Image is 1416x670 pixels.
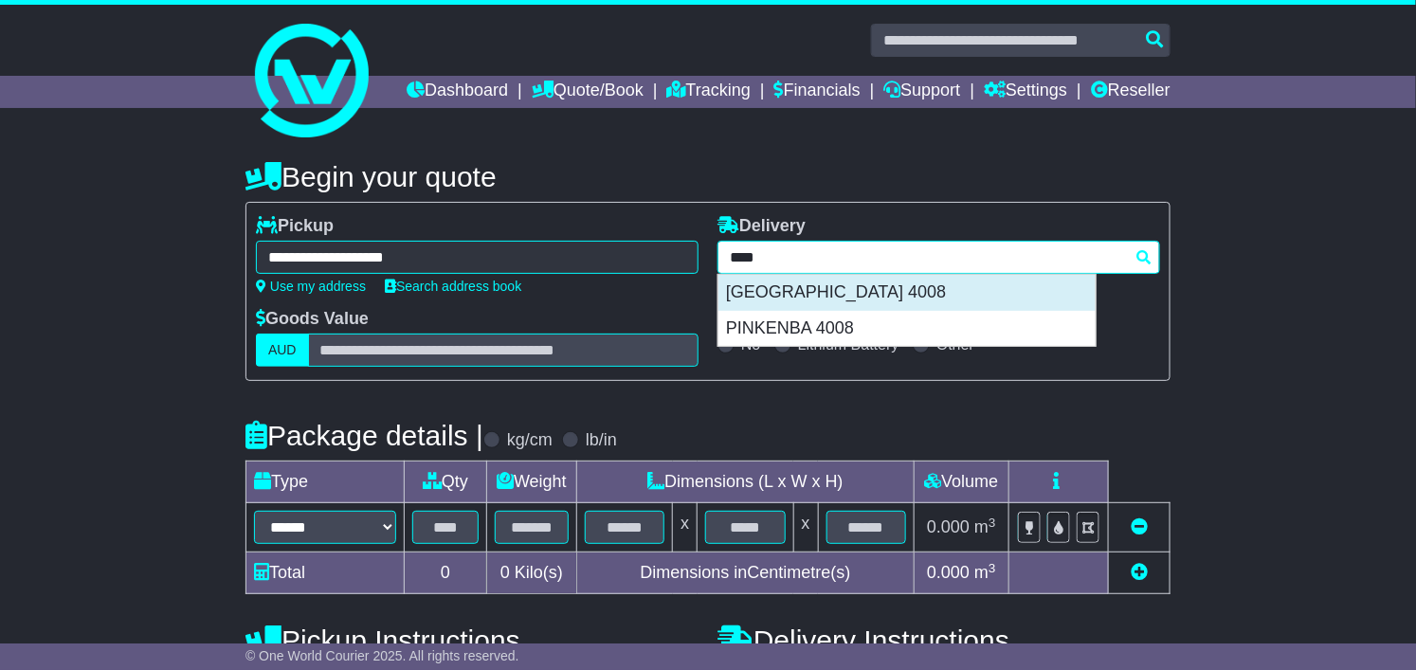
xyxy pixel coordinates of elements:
[577,462,915,503] td: Dimensions (L x W x H)
[385,279,521,294] a: Search address book
[256,279,366,294] a: Use my address
[717,625,1171,656] h4: Delivery Instructions
[774,76,861,108] a: Financials
[486,462,576,503] td: Weight
[500,563,510,582] span: 0
[256,334,309,367] label: AUD
[1091,76,1171,108] a: Reseller
[1131,563,1148,582] a: Add new item
[717,241,1160,274] typeahead: Please provide city
[793,503,818,552] td: x
[577,552,915,594] td: Dimensions in Centimetre(s)
[927,517,970,536] span: 0.000
[974,563,996,582] span: m
[245,161,1171,192] h4: Begin your quote
[245,625,699,656] h4: Pickup Instructions
[984,76,1067,108] a: Settings
[405,552,487,594] td: 0
[532,76,644,108] a: Quote/Book
[586,430,617,451] label: lb/in
[507,430,553,451] label: kg/cm
[256,309,369,330] label: Goods Value
[245,648,519,663] span: © One World Courier 2025. All rights reserved.
[914,462,1008,503] td: Volume
[718,275,1096,311] div: [GEOGRAPHIC_DATA] 4008
[405,462,487,503] td: Qty
[883,76,960,108] a: Support
[246,462,405,503] td: Type
[245,420,483,451] h4: Package details |
[974,517,996,536] span: m
[486,552,576,594] td: Kilo(s)
[718,311,1096,347] div: PINKENBA 4008
[927,563,970,582] span: 0.000
[667,76,751,108] a: Tracking
[1131,517,1148,536] a: Remove this item
[246,552,405,594] td: Total
[989,516,996,530] sup: 3
[989,561,996,575] sup: 3
[407,76,508,108] a: Dashboard
[256,216,334,237] label: Pickup
[673,503,698,552] td: x
[717,216,806,237] label: Delivery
